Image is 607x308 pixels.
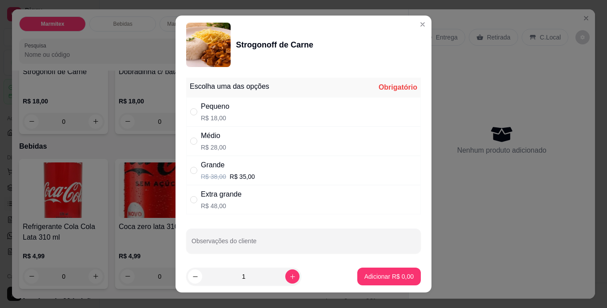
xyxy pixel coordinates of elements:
p: R$ 28,00 [201,143,226,152]
img: product-image [186,23,231,67]
div: Obrigatório [379,82,417,93]
div: Grande [201,160,255,170]
div: Escolha uma das opções [190,81,269,92]
button: Adicionar R$ 0,00 [357,268,421,285]
div: Pequeno [201,101,229,112]
div: Médio [201,130,226,141]
p: Adicionar R$ 0,00 [364,272,414,281]
input: Observações do cliente [192,240,415,249]
p: R$ 35,00 [230,172,255,181]
p: R$ 18,00 [201,114,229,122]
div: Extra grande [201,189,242,200]
button: increase-product-quantity [285,269,300,284]
button: Close [415,17,430,32]
p: R$ 48,00 [201,201,242,210]
button: decrease-product-quantity [188,269,202,284]
div: Strogonoff de Carne [236,39,313,51]
p: R$ 38,00 [201,172,226,181]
